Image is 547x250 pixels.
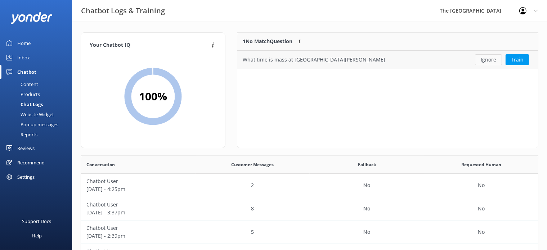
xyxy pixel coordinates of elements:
div: Reviews [17,141,35,155]
p: No [363,205,370,213]
span: Conversation [86,161,115,168]
div: What time is mass at [GEOGRAPHIC_DATA][PERSON_NAME] [243,56,385,64]
p: [DATE] - 3:37pm [86,209,190,217]
div: Reports [4,129,37,140]
p: 2 [251,181,254,189]
p: No [478,228,485,236]
div: row [81,221,538,244]
p: No [478,205,485,213]
div: Content [4,79,38,89]
div: Inbox [17,50,30,65]
p: No [478,181,485,189]
p: 5 [251,228,254,236]
p: 8 [251,205,254,213]
p: Chatbot User [86,224,190,232]
div: Pop-up messages [4,119,58,129]
p: No [363,228,370,236]
div: Chat Logs [4,99,43,109]
a: Pop-up messages [4,119,72,129]
p: [DATE] - 4:25pm [86,185,190,193]
a: Website Widget [4,109,72,119]
a: Reports [4,129,72,140]
div: Home [17,36,31,50]
div: Help [32,228,42,243]
div: grid [237,51,538,69]
div: Support Docs [22,214,51,228]
div: Settings [17,170,35,184]
div: row [81,174,538,197]
h4: Your Chatbot IQ [90,41,210,49]
p: No [363,181,370,189]
p: 1 No Match Question [243,37,292,45]
div: row [81,197,538,221]
div: Chatbot [17,65,36,79]
h3: Chatbot Logs & Training [81,5,165,17]
p: Chatbot User [86,201,190,209]
div: Products [4,89,40,99]
a: Products [4,89,72,99]
p: Chatbot User [86,177,190,185]
span: Customer Messages [231,161,274,168]
a: Chat Logs [4,99,72,109]
div: row [237,51,538,69]
a: Content [4,79,72,89]
img: yonder-white-logo.png [11,12,52,24]
h2: 100 % [139,88,167,105]
span: Fallback [358,161,376,168]
div: Recommend [17,155,45,170]
button: Ignore [475,54,502,65]
span: Requested Human [461,161,501,168]
button: Train [506,54,529,65]
div: Website Widget [4,109,54,119]
p: [DATE] - 2:39pm [86,232,190,240]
